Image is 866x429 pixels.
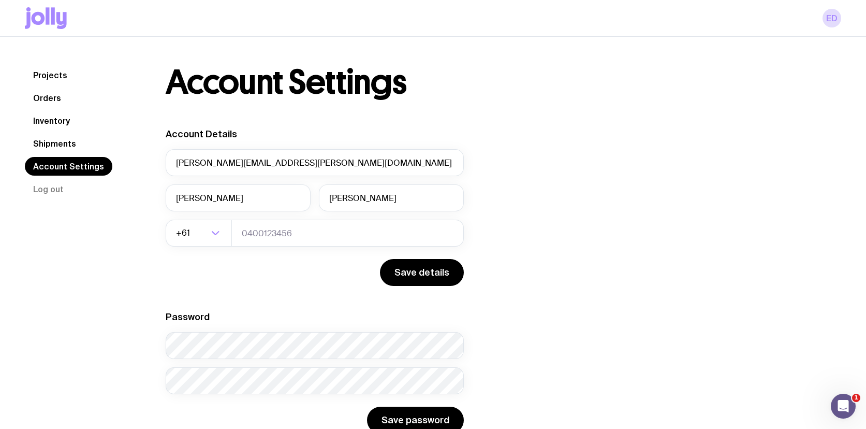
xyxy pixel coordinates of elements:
[380,259,464,286] button: Save details
[852,394,860,402] span: 1
[192,220,208,247] input: Search for option
[231,220,464,247] input: 0400123456
[831,394,856,419] iframe: Intercom live chat
[25,111,78,130] a: Inventory
[25,157,112,176] a: Account Settings
[166,149,464,176] input: your@email.com
[166,128,237,139] label: Account Details
[823,9,841,27] a: ED
[166,184,311,211] input: First Name
[176,220,192,247] span: +61
[25,66,76,84] a: Projects
[166,66,406,99] h1: Account Settings
[166,311,210,322] label: Password
[25,89,69,107] a: Orders
[25,180,72,198] button: Log out
[166,220,232,247] div: Search for option
[25,134,84,153] a: Shipments
[319,184,464,211] input: Last Name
